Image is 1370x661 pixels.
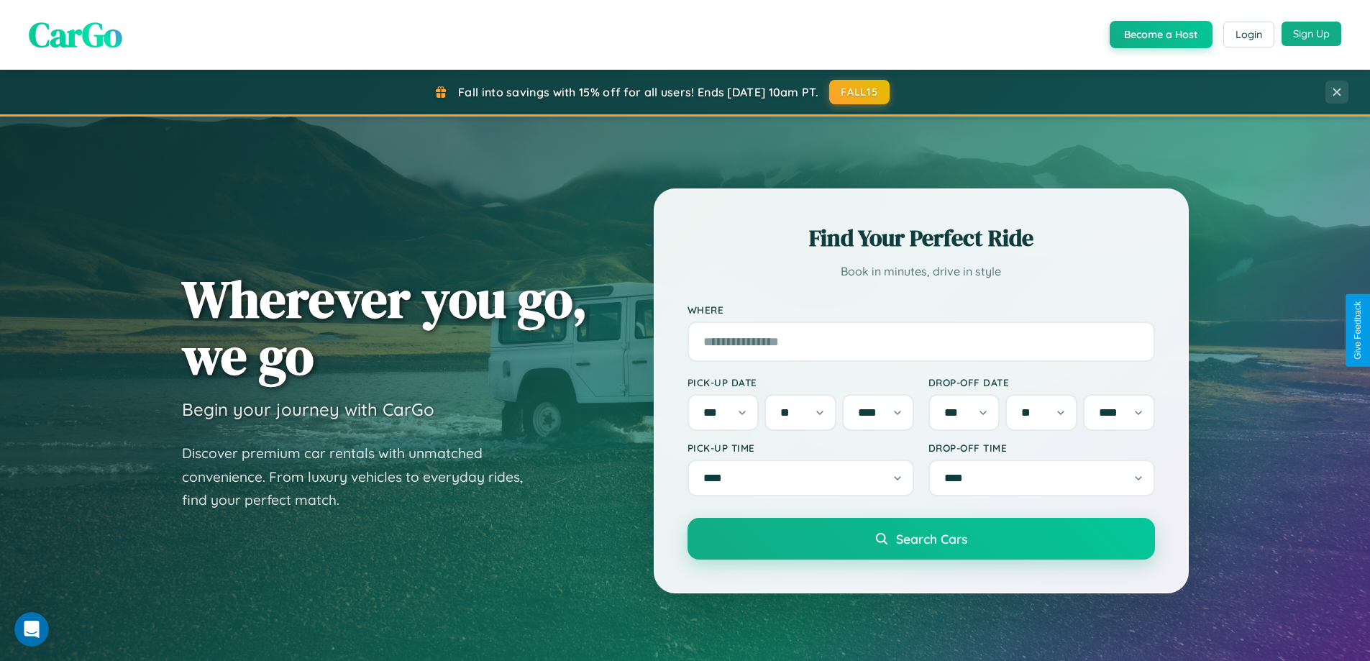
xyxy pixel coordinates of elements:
button: Login [1223,22,1274,47]
h1: Wherever you go, we go [182,270,588,384]
span: CarGo [29,11,122,58]
button: Become a Host [1110,21,1213,48]
p: Discover premium car rentals with unmatched convenience. From luxury vehicles to everyday rides, ... [182,442,542,512]
label: Pick-up Date [688,376,914,388]
iframe: Intercom live chat [14,612,49,647]
label: Where [688,304,1155,316]
h3: Begin your journey with CarGo [182,398,434,420]
button: Sign Up [1282,22,1341,46]
button: Search Cars [688,518,1155,560]
label: Drop-off Time [928,442,1155,454]
button: FALL15 [829,80,890,104]
p: Book in minutes, drive in style [688,261,1155,282]
div: Give Feedback [1353,301,1363,360]
label: Pick-up Time [688,442,914,454]
span: Fall into savings with 15% off for all users! Ends [DATE] 10am PT. [458,85,818,99]
label: Drop-off Date [928,376,1155,388]
h2: Find Your Perfect Ride [688,222,1155,254]
span: Search Cars [896,531,967,547]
